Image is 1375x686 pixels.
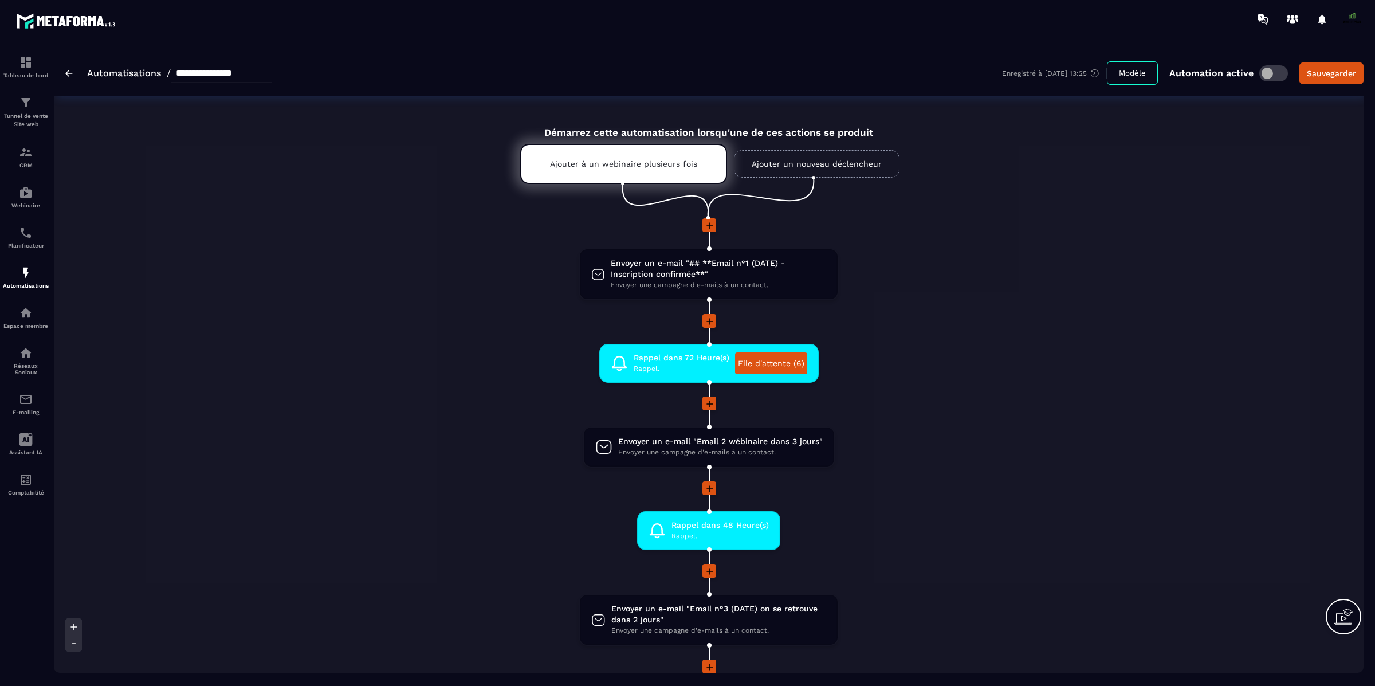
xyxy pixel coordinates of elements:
[1045,69,1087,77] p: [DATE] 13:25
[19,346,33,360] img: social-network
[167,68,171,79] span: /
[3,323,49,329] p: Espace membre
[3,283,49,289] p: Automatisations
[3,202,49,209] p: Webinaire
[3,87,49,137] a: formationformationTunnel de vente Site web
[87,68,161,79] a: Automatisations
[3,257,49,297] a: automationsautomationsAutomatisations
[65,70,73,77] img: arrow
[3,242,49,249] p: Planificateur
[611,625,826,636] span: Envoyer une campagne d'e-mails à un contact.
[19,266,33,280] img: automations
[19,393,33,406] img: email
[3,424,49,464] a: Assistant IA
[19,306,33,320] img: automations
[671,531,769,542] span: Rappel.
[3,112,49,128] p: Tunnel de vente Site web
[3,384,49,424] a: emailemailE-mailing
[634,352,729,363] span: Rappel dans 72 Heure(s)
[19,146,33,159] img: formation
[1002,68,1107,79] div: Enregistré à
[492,113,926,138] div: Démarrez cette automatisation lorsqu'une de ces actions se produit
[3,72,49,79] p: Tableau de bord
[550,159,697,168] p: Ajouter à un webinaire plusieurs fois
[3,162,49,168] p: CRM
[1169,68,1254,79] p: Automation active
[735,352,807,374] a: File d'attente (6)
[3,137,49,177] a: formationformationCRM
[618,436,823,447] span: Envoyer un e-mail "Email 2 wébinaire dans 3 jours"
[734,150,899,178] a: Ajouter un nouveau déclencheur
[611,603,826,625] span: Envoyer un e-mail "Email n°3 (DATE) on se retrouve dans 2 jours"
[3,297,49,338] a: automationsautomationsEspace membre
[16,10,119,32] img: logo
[611,280,826,291] span: Envoyer une campagne d'e-mails à un contact.
[3,338,49,384] a: social-networksocial-networkRéseaux Sociaux
[3,489,49,496] p: Comptabilité
[3,177,49,217] a: automationsautomationsWebinaire
[3,47,49,87] a: formationformationTableau de bord
[3,409,49,415] p: E-mailing
[3,363,49,375] p: Réseaux Sociaux
[611,258,826,280] span: Envoyer un e-mail "## **Email n°1 (DATE) - Inscription confirmée**"
[19,186,33,199] img: automations
[19,226,33,240] img: scheduler
[19,473,33,487] img: accountant
[618,447,823,458] span: Envoyer une campagne d'e-mails à un contact.
[1299,62,1364,84] button: Sauvegarder
[1307,68,1356,79] div: Sauvegarder
[19,96,33,109] img: formation
[3,464,49,504] a: accountantaccountantComptabilité
[3,449,49,456] p: Assistant IA
[3,217,49,257] a: schedulerschedulerPlanificateur
[671,520,769,531] span: Rappel dans 48 Heure(s)
[634,363,729,374] span: Rappel.
[19,56,33,69] img: formation
[1107,61,1158,85] button: Modèle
